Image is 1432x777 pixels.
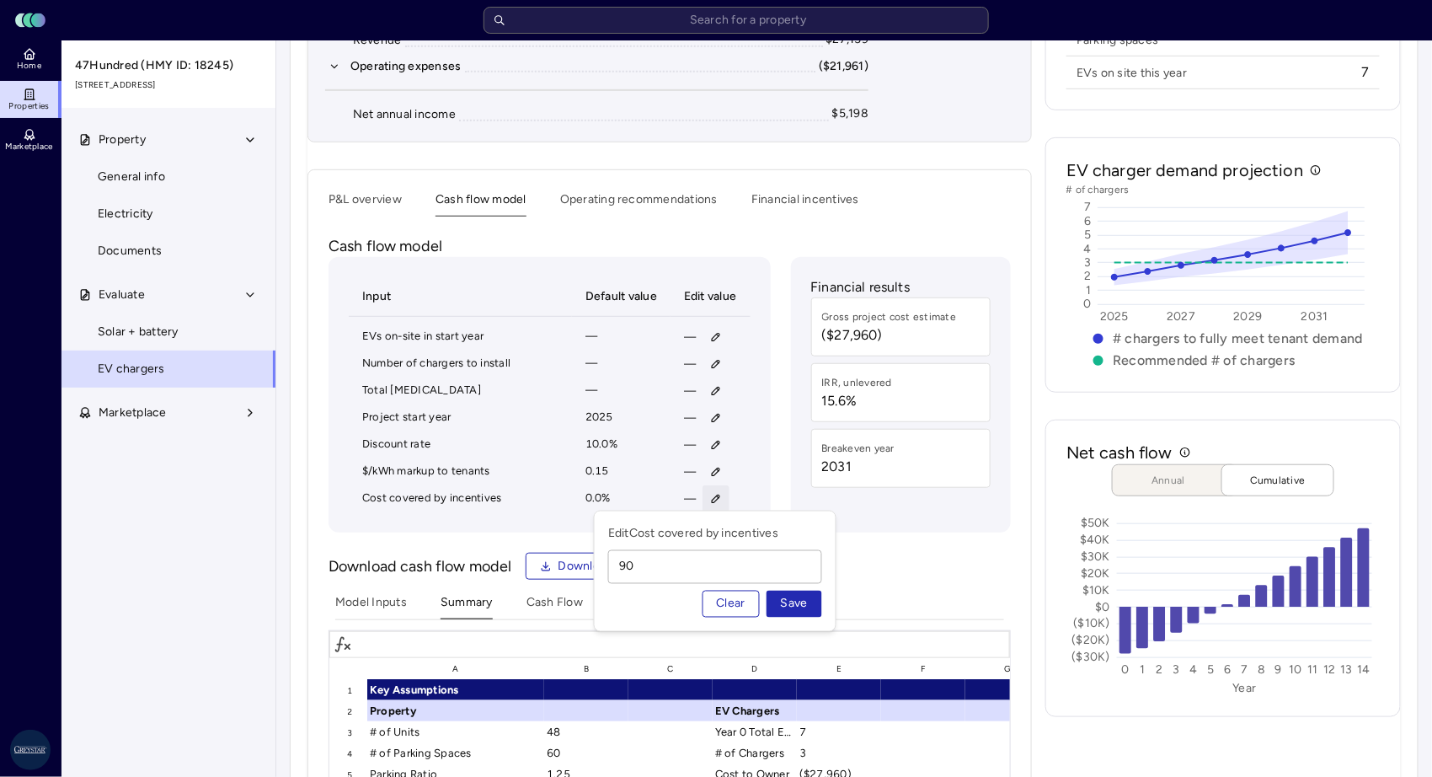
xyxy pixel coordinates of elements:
[353,105,456,124] div: Net annual income
[5,142,52,152] span: Marketplace
[1081,549,1110,564] text: $30K
[98,242,162,260] span: Documents
[684,328,696,346] span: —
[61,233,276,270] a: Documents
[1207,663,1214,678] text: 5
[367,721,544,742] div: # of Units
[608,525,779,544] span: Edit Cost covered by incentives
[572,324,671,351] td: —
[822,457,895,477] span: 2031
[9,101,50,111] span: Properties
[560,190,718,217] button: Operating recommendations
[10,730,51,770] img: Greystar AS
[1362,63,1370,82] span: 7
[349,324,572,351] td: EVs on-site in start year
[881,658,965,679] div: F
[349,277,572,317] th: Input
[349,431,572,458] td: Discount rate
[329,700,367,721] div: 2
[1233,682,1257,696] text: Year
[684,382,696,400] span: —
[717,595,745,614] span: Clear
[1072,651,1111,665] text: ($30K)
[526,553,655,580] button: Download .xlsx
[1173,663,1180,678] text: 3
[75,78,264,92] span: [STREET_ADDRESS]
[61,351,276,388] a: EV chargers
[99,131,146,149] span: Property
[1080,533,1110,547] text: $40K
[572,277,671,317] th: Default value
[1084,201,1091,215] text: 7
[61,196,276,233] a: Electricity
[713,658,797,679] div: D
[349,485,572,512] td: Cost covered by incentives
[1077,65,1187,81] span: EVs on site this year
[1072,634,1111,648] text: ($20K)
[1189,663,1197,678] text: 4
[822,325,957,346] span: ($27,960)
[1236,472,1320,489] span: Cumulative
[751,190,859,217] button: Financial incentives
[353,31,402,50] div: Revenue
[1241,663,1248,678] text: 7
[1066,184,1130,196] text: # of chargers
[99,404,167,422] span: Marketplace
[98,360,165,378] span: EV chargers
[671,277,751,317] th: Edit value
[1234,310,1263,324] text: 2029
[1084,270,1091,284] text: 2
[350,57,462,76] div: Operating expenses
[98,323,179,341] span: Solar + battery
[349,458,572,485] td: $/kWh markup to tenants
[329,742,367,764] div: 4
[1084,214,1091,228] text: 6
[61,158,276,196] a: General info
[544,658,628,679] div: B
[367,679,544,700] div: Key Assumptions
[484,7,989,34] input: Search for a property
[98,168,165,186] span: General info
[1083,297,1091,312] text: 0
[1323,663,1336,678] text: 12
[767,591,822,618] button: Save
[797,742,881,764] div: 3
[367,700,544,721] div: Property
[713,700,797,721] div: EV Chargers
[367,658,544,679] div: A
[1113,353,1295,369] text: Recommended # of chargers
[572,431,671,458] td: 10.0%
[1082,583,1110,597] text: $10K
[684,409,696,427] span: —
[1100,310,1129,324] text: 2025
[75,56,264,75] span: 47Hundred (HMY ID: 18245)
[1156,663,1162,678] text: 2
[329,555,512,577] p: Download cash flow model
[367,742,544,764] div: # of Parking Spaces
[329,721,367,742] div: 3
[572,458,671,485] td: 0.15
[832,104,869,123] div: $5,198
[819,57,868,76] div: ($21,961)
[349,405,572,431] td: Project start year
[1074,617,1111,631] text: ($10K)
[713,721,797,742] div: Year 0 Total EVs
[572,351,671,378] td: —
[713,742,797,764] div: # of Chargers
[329,235,1011,257] p: Cash flow model
[822,391,893,411] span: 15.6%
[1301,310,1328,324] text: 2031
[572,378,671,405] td: —
[1307,663,1318,678] text: 11
[572,405,671,431] td: 2025
[684,490,696,508] span: —
[558,557,640,576] span: Download .xlsx
[1126,472,1210,489] span: Annual
[1086,283,1091,297] text: 1
[526,593,583,619] button: Cash Flow
[544,721,628,742] div: 48
[544,742,628,764] div: 60
[811,277,991,297] p: Financial results
[1121,663,1129,678] text: 0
